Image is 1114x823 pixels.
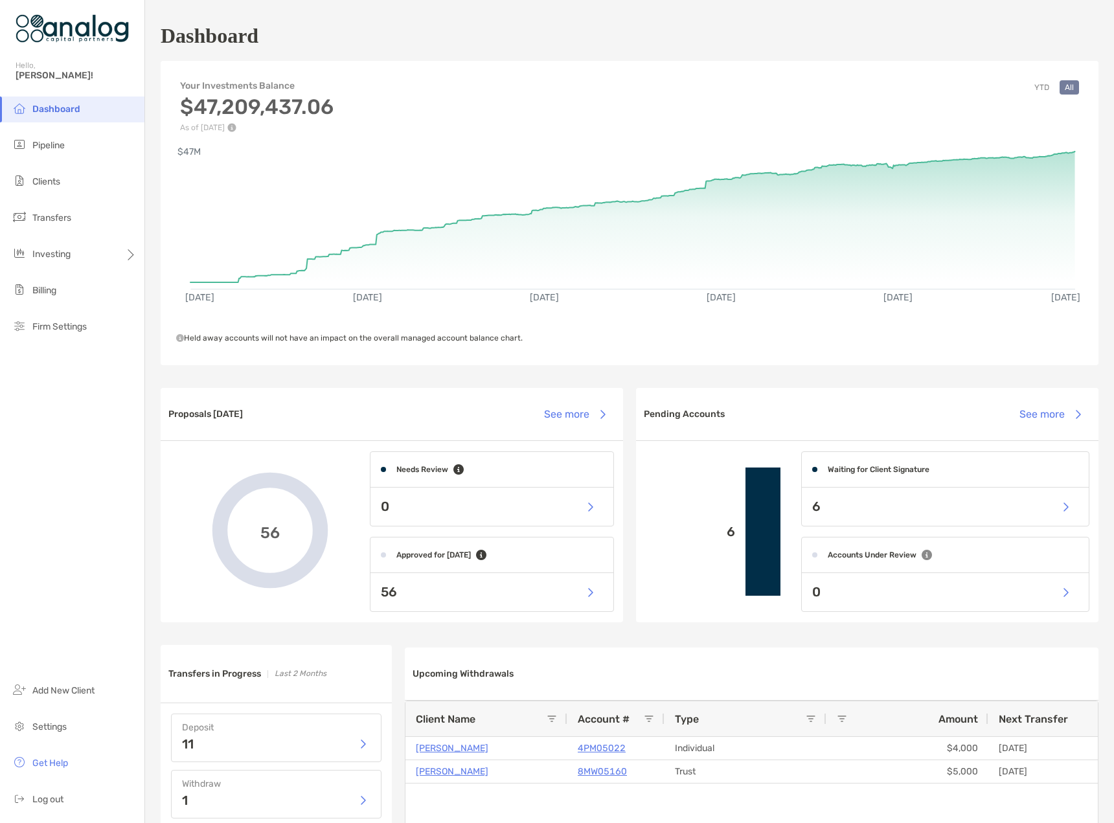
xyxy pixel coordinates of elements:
[381,584,397,600] p: 56
[182,722,370,733] h4: Deposit
[353,292,382,303] text: [DATE]
[12,173,27,188] img: clients icon
[530,292,560,303] text: [DATE]
[32,212,71,223] span: Transfers
[32,794,63,805] span: Log out
[32,285,56,296] span: Billing
[812,584,821,600] p: 0
[275,666,326,682] p: Last 2 Months
[885,292,914,303] text: [DATE]
[999,713,1068,725] span: Next Transfer
[177,146,201,157] text: $47M
[416,763,488,780] a: [PERSON_NAME]
[12,137,27,152] img: pipeline icon
[665,760,826,783] div: Trust
[12,209,27,225] img: transfers icon
[185,292,214,303] text: [DATE]
[168,409,243,420] h3: Proposals [DATE]
[578,713,630,725] span: Account #
[396,465,448,474] h4: Needs Review
[12,791,27,806] img: logout icon
[644,409,725,420] h3: Pending Accounts
[396,550,471,559] h4: Approved for [DATE]
[12,100,27,116] img: dashboard icon
[12,282,27,297] img: billing icon
[32,176,60,187] span: Clients
[16,70,137,81] span: [PERSON_NAME]!
[12,718,27,734] img: settings icon
[32,721,67,732] span: Settings
[32,685,95,696] span: Add New Client
[12,754,27,770] img: get-help icon
[534,400,615,429] button: See more
[180,123,334,132] p: As of [DATE]
[176,333,523,343] span: Held away accounts will not have an impact on the overall managed account balance chart.
[168,668,261,679] h3: Transfers in Progress
[32,249,71,260] span: Investing
[32,758,68,769] span: Get Help
[707,292,736,303] text: [DATE]
[826,760,988,783] div: $5,000
[828,550,916,559] h4: Accounts Under Review
[1060,80,1079,95] button: All
[578,763,627,780] a: 8MW05160
[938,713,978,725] span: Amount
[182,738,194,750] p: 11
[180,80,334,91] h4: Your Investments Balance
[180,95,334,119] h3: $47,209,437.06
[413,668,514,679] h3: Upcoming Withdrawals
[381,499,389,515] p: 0
[416,740,488,756] a: [PERSON_NAME]
[12,682,27,697] img: add_new_client icon
[260,521,280,540] span: 56
[227,123,236,132] img: Performance Info
[1052,292,1082,303] text: [DATE]
[182,778,370,789] h4: Withdraw
[646,524,735,540] p: 6
[826,737,988,760] div: $4,000
[812,499,821,515] p: 6
[32,140,65,151] span: Pipeline
[416,713,475,725] span: Client Name
[12,318,27,333] img: firm-settings icon
[665,737,826,760] div: Individual
[578,740,626,756] a: 4PM05022
[1029,80,1054,95] button: YTD
[161,24,258,48] h1: Dashboard
[16,5,129,52] img: Zoe Logo
[1009,400,1091,429] button: See more
[675,713,699,725] span: Type
[182,794,188,807] p: 1
[32,104,80,115] span: Dashboard
[32,321,87,332] span: Firm Settings
[828,465,929,474] h4: Waiting for Client Signature
[12,245,27,261] img: investing icon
